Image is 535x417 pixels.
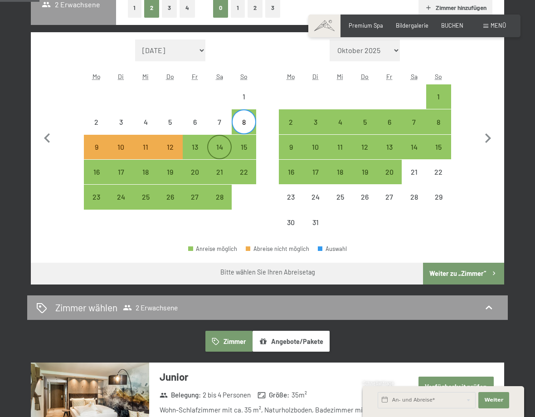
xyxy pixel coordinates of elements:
[232,160,256,184] div: Sun Feb 22 2026
[402,135,426,159] div: Sat Mar 14 2026
[183,160,207,184] div: Fri Feb 20 2026
[84,185,108,209] div: Abreise möglich
[84,135,108,159] div: Abreise nicht möglich, da die Mindestaufenthaltsdauer nicht erfüllt wird
[329,193,351,216] div: 25
[396,22,428,29] a: Bildergalerie
[232,109,256,134] div: Sun Feb 08 2026
[158,185,182,209] div: Abreise möglich
[378,118,401,141] div: 6
[109,109,133,134] div: Tue Feb 03 2026
[207,160,232,184] div: Abreise möglich
[220,268,315,277] div: Bitte wählen Sie Ihren Abreisetag
[233,168,255,191] div: 22
[166,73,174,80] abbr: Donnerstag
[304,118,327,141] div: 3
[403,118,425,141] div: 7
[328,160,352,184] div: Wed Mar 18 2026
[110,168,132,191] div: 17
[426,109,451,134] div: Abreise möglich
[377,185,402,209] div: Fri Mar 27 2026
[207,109,232,134] div: Abreise nicht möglich
[216,73,223,80] abbr: Samstag
[349,22,383,29] span: Premium Spa
[279,135,303,159] div: Mon Mar 09 2026
[377,135,402,159] div: Fri Mar 13 2026
[312,73,318,80] abbr: Dienstag
[491,22,506,29] span: Menü
[426,84,451,109] div: Sun Mar 01 2026
[109,160,133,184] div: Abreise möglich
[328,109,352,134] div: Wed Mar 04 2026
[328,185,352,209] div: Wed Mar 25 2026
[377,135,402,159] div: Abreise möglich
[183,109,207,134] div: Abreise nicht möglich
[441,22,463,29] a: BUCHEN
[280,118,302,141] div: 2
[84,160,108,184] div: Abreise möglich
[205,331,253,352] button: Zimmer
[352,160,377,184] div: Abreise möglich
[184,168,206,191] div: 20
[426,160,451,184] div: Sun Mar 22 2026
[426,135,451,159] div: Sun Mar 15 2026
[233,118,255,141] div: 8
[109,185,133,209] div: Abreise möglich
[84,160,108,184] div: Mon Feb 16 2026
[232,84,256,109] div: Sun Feb 01 2026
[232,84,256,109] div: Abreise nicht möglich
[303,160,328,184] div: Abreise möglich
[435,73,442,80] abbr: Sonntag
[118,73,124,80] abbr: Dienstag
[337,73,343,80] abbr: Mittwoch
[402,109,426,134] div: Abreise möglich
[279,185,303,209] div: Mon Mar 23 2026
[84,135,108,159] div: Mon Feb 09 2026
[329,118,351,141] div: 4
[158,160,182,184] div: Abreise möglich
[208,143,231,166] div: 14
[158,135,182,159] div: Thu Feb 12 2026
[232,160,256,184] div: Abreise möglich
[134,118,157,141] div: 4
[203,390,251,400] span: 2 bis 4 Personen
[159,193,181,216] div: 26
[134,143,157,166] div: 11
[109,160,133,184] div: Tue Feb 17 2026
[377,109,402,134] div: Fri Mar 06 2026
[352,109,377,134] div: Abreise möglich
[253,331,330,352] button: Angebote/Pakete
[123,303,178,312] span: 2 Erwachsene
[208,193,231,216] div: 28
[207,160,232,184] div: Sat Feb 21 2026
[426,185,451,209] div: Sun Mar 29 2026
[303,210,328,235] div: Tue Mar 31 2026
[378,143,401,166] div: 13
[402,160,426,184] div: Sat Mar 21 2026
[411,73,418,80] abbr: Samstag
[279,185,303,209] div: Abreise nicht möglich
[159,168,181,191] div: 19
[363,381,394,386] span: Schnellanfrage
[55,301,117,314] h2: Zimmer wählen
[303,185,328,209] div: Abreise nicht möglich
[109,135,133,159] div: Abreise nicht möglich, da die Mindestaufenthaltsdauer nicht erfüllt wird
[352,185,377,209] div: Abreise nicht möglich
[426,185,451,209] div: Abreise nicht möglich
[134,193,157,216] div: 25
[329,168,351,191] div: 18
[328,135,352,159] div: Abreise möglich
[402,135,426,159] div: Abreise möglich
[353,193,376,216] div: 26
[279,210,303,235] div: Mon Mar 30 2026
[184,143,206,166] div: 13
[280,168,302,191] div: 16
[386,73,392,80] abbr: Freitag
[303,160,328,184] div: Tue Mar 17 2026
[232,135,256,159] div: Sun Feb 15 2026
[287,73,295,80] abbr: Montag
[110,143,132,166] div: 10
[426,84,451,109] div: Abreise möglich
[402,185,426,209] div: Sat Mar 28 2026
[478,392,509,408] button: Weiter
